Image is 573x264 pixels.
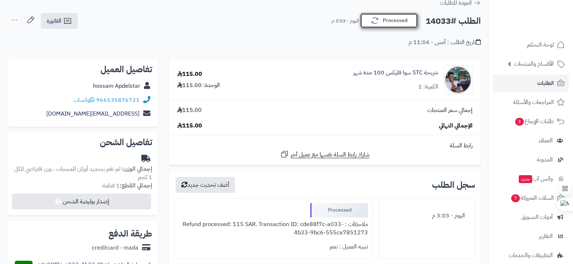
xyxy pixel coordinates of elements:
strong: إجمالي القطع: [120,181,152,190]
span: إجمالي سعر المنتجات [427,106,472,114]
div: 115.00 [177,70,202,78]
a: طلبات الإرجاع3 [493,113,569,130]
a: العملاء [493,132,569,149]
h2: الطلب #14033 [426,14,481,29]
div: الوحدة: 115.00 [177,81,220,90]
a: [EMAIL_ADDRESS][DOMAIN_NAME] [46,109,140,118]
button: أضف تحديث جديد [176,177,235,193]
small: اليوم - 3:03 م [332,17,359,25]
button: Processed [360,13,418,28]
a: لوحة التحكم [493,36,569,53]
a: الفاتورة [41,13,78,29]
h2: تفاصيل الشحن [13,138,152,147]
span: التقارير [539,231,553,241]
small: 1 قطعة [102,181,152,190]
a: التطبيقات والخدمات [493,247,569,264]
div: رابط السلة [172,142,478,150]
img: logo-2.png [524,20,566,35]
span: جديد [519,175,532,183]
button: إصدار بوليصة الشحن [12,194,151,209]
a: المدونة [493,151,569,168]
span: الطلبات [537,78,554,88]
div: ملاحظات : Refund processed: 115 SAR. Transaction ID: cde88f7c-a033-4b33-9bc6-555ca7851273 [179,217,368,240]
div: Processed [310,203,368,217]
a: الطلبات [493,74,569,92]
a: واتساب [73,96,95,104]
span: وآتس آب [518,174,553,184]
div: creditcard - mada [92,244,138,252]
a: أدوات التسويق [493,208,569,226]
h2: طريقة الدفع [108,229,152,238]
span: 115.00 [177,106,202,114]
div: تنبيه العميل : نعم [179,240,368,254]
a: شريحة STC سوا فليكس 100 مدة شهر [353,69,438,77]
a: شارك رابط السلة نفسها مع عميل آخر [280,150,369,159]
a: المراجعات والأسئلة [493,94,569,111]
span: الفاتورة [47,17,61,25]
div: تاريخ الطلب : أمس - 11:04 م [409,38,481,47]
span: التطبيقات والخدمات [509,250,553,260]
span: شارك رابط السلة نفسها مع عميل آخر [291,151,369,159]
span: الإجمالي النهائي [439,122,472,130]
span: 3 [515,118,524,126]
a: hossam Apdelstar [93,82,140,90]
span: 115.00 [177,122,202,130]
span: العملاء [539,135,553,146]
strong: إجمالي الوزن: [122,165,152,173]
span: المدونة [537,155,553,165]
h3: سجل الطلب [432,181,475,189]
h2: تفاصيل العميل [13,65,152,74]
a: وآتس آبجديد [493,170,569,187]
span: أدوات التسويق [521,212,553,222]
img: 1742500223-5971990908436073220-90x90.jpg [444,65,472,94]
span: السلات المتروكة [510,193,554,203]
div: الكمية: 1 [418,83,438,91]
a: 966535876721 [96,96,140,104]
span: لوحة التحكم [527,40,554,50]
a: السلات المتروكة7 [493,189,569,207]
span: لم تقم بتحديد أوزان للمنتجات ، وزن افتراضي للكل 1 كجم [14,165,152,182]
span: طلبات الإرجاع [514,116,554,126]
a: التقارير [493,228,569,245]
span: المراجعات والأسئلة [513,97,554,107]
div: اليوم - 3:03 م [384,209,470,223]
span: 7 [511,194,520,202]
span: الأقسام والمنتجات [514,59,554,69]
